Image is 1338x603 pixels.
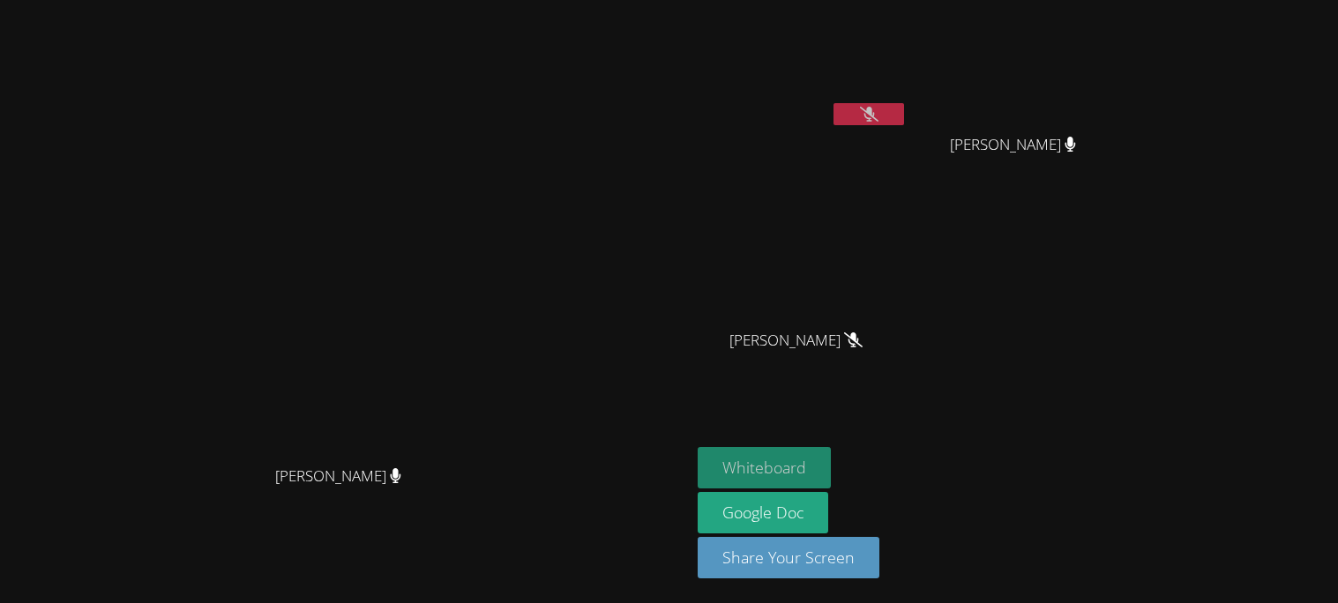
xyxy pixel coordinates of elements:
span: [PERSON_NAME] [950,132,1076,158]
span: [PERSON_NAME] [275,464,401,489]
a: Google Doc [698,492,828,533]
button: Whiteboard [698,447,831,488]
span: [PERSON_NAME] [729,328,863,354]
button: Share Your Screen [698,537,879,578]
